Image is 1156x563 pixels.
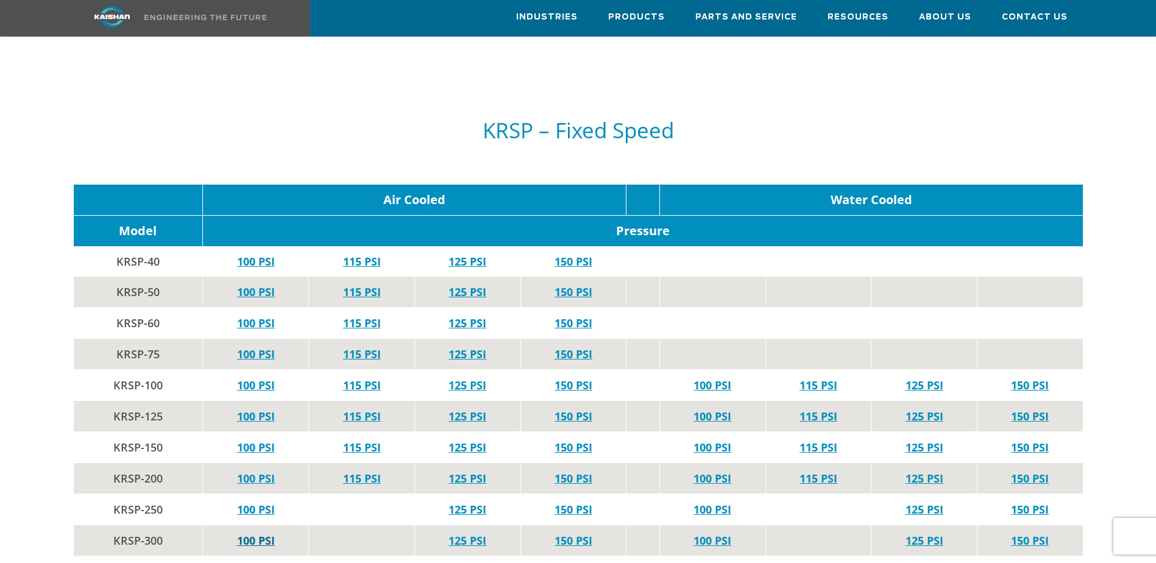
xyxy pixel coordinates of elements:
[800,378,837,392] a: 115 PSI
[237,533,275,548] a: 100 PSI
[555,316,592,330] a: 150 PSI
[1011,471,1049,486] a: 150 PSI
[800,409,837,423] a: 115 PSI
[659,185,1082,216] td: Water Cooled
[695,1,797,34] a: Parts and Service
[449,502,486,517] a: 125 PSI
[343,440,381,455] a: 115 PSI
[343,285,381,299] a: 115 PSI
[343,471,381,486] a: 115 PSI
[693,409,731,423] a: 100 PSI
[237,440,275,455] a: 100 PSI
[906,533,943,548] a: 125 PSI
[343,378,381,392] a: 115 PSI
[555,254,592,269] a: 150 PSI
[449,254,486,269] a: 125 PSI
[693,378,731,392] a: 100 PSI
[693,533,731,548] a: 100 PSI
[74,246,203,277] td: KRSP-40
[237,378,275,392] a: 100 PSI
[693,471,731,486] a: 100 PSI
[74,432,203,463] td: KRSP-150
[693,440,731,455] a: 100 PSI
[343,254,381,269] a: 115 PSI
[1011,378,1049,392] a: 150 PSI
[906,471,943,486] a: 125 PSI
[906,409,943,423] a: 125 PSI
[74,119,1083,142] h5: KRSP – Fixed Speed
[449,533,486,548] a: 125 PSI
[449,316,486,330] a: 125 PSI
[74,277,203,308] td: KRSP-50
[74,308,203,339] td: KRSP-60
[608,10,665,24] span: Products
[693,502,731,517] a: 100 PSI
[66,6,158,27] img: kaishan logo
[906,502,943,517] a: 125 PSI
[449,347,486,361] a: 125 PSI
[343,316,381,330] a: 115 PSI
[906,440,943,455] a: 125 PSI
[800,440,837,455] a: 115 PSI
[237,285,275,299] a: 100 PSI
[74,463,203,494] td: KRSP-200
[74,216,203,247] td: Model
[74,494,203,525] td: KRSP-250
[828,1,888,34] a: Resources
[449,409,486,423] a: 125 PSI
[74,401,203,432] td: KRSP-125
[1002,10,1068,24] span: Contact Us
[449,440,486,455] a: 125 PSI
[144,15,266,20] img: Engineering the future
[516,10,578,24] span: Industries
[608,1,665,34] a: Products
[555,347,592,361] a: 150 PSI
[237,316,275,330] a: 100 PSI
[1011,409,1049,423] a: 150 PSI
[237,254,275,269] a: 100 PSI
[203,185,626,216] td: Air Cooled
[343,347,381,361] a: 115 PSI
[516,1,578,34] a: Industries
[74,525,203,556] td: KRSP-300
[555,502,592,517] a: 150 PSI
[555,440,592,455] a: 150 PSI
[74,370,203,401] td: KRSP-100
[203,216,1083,247] td: Pressure
[800,471,837,486] a: 115 PSI
[449,471,486,486] a: 125 PSI
[237,409,275,423] a: 100 PSI
[343,409,381,423] a: 115 PSI
[1011,502,1049,517] a: 150 PSI
[919,1,971,34] a: About Us
[237,471,275,486] a: 100 PSI
[449,378,486,392] a: 125 PSI
[74,339,203,370] td: KRSP-75
[1011,440,1049,455] a: 150 PSI
[1002,1,1068,34] a: Contact Us
[555,471,592,486] a: 150 PSI
[555,409,592,423] a: 150 PSI
[919,10,971,24] span: About Us
[555,378,592,392] a: 150 PSI
[555,285,592,299] a: 150 PSI
[555,533,592,548] a: 150 PSI
[237,347,275,361] a: 100 PSI
[449,285,486,299] a: 125 PSI
[828,10,888,24] span: Resources
[906,378,943,392] a: 125 PSI
[237,502,275,517] a: 100 PSI
[695,10,797,24] span: Parts and Service
[1011,533,1049,548] a: 150 PSI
